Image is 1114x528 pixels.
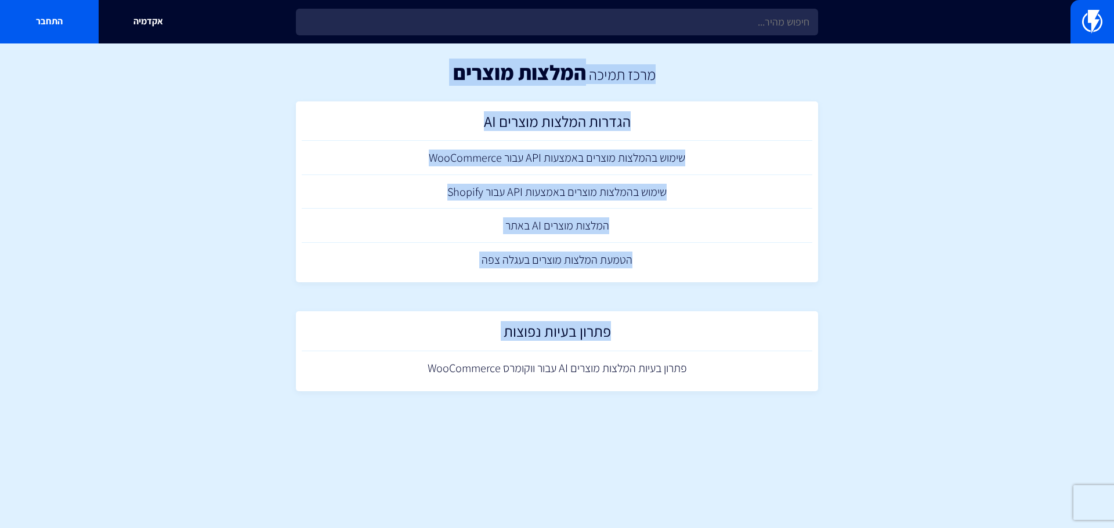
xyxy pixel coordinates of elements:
[302,107,812,141] a: הגדרות המלצות מוצרים AI
[296,9,818,35] input: חיפוש מהיר...
[302,351,812,385] a: פתרון בעיות המלצות מוצרים AI עבור ווקומרס WooCommerce
[308,113,806,136] h2: הגדרות המלצות מוצרים AI
[302,209,812,243] a: המלצות מוצרים AI באתר
[589,64,656,84] a: מרכז תמיכה
[302,243,812,277] a: הטמעת המלצות מוצרים בעגלה צפה
[308,323,806,345] h2: פתרון בעיות נפוצות
[302,141,812,175] a: שימוש בהמלצות מוצרים באמצעות API עבור WooCommerce
[302,317,812,351] a: פתרון בעיות נפוצות
[302,175,812,209] a: שימוש בהמלצות מוצרים באמצעות API עבור Shopify
[453,61,586,84] h1: המלצות מוצרים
